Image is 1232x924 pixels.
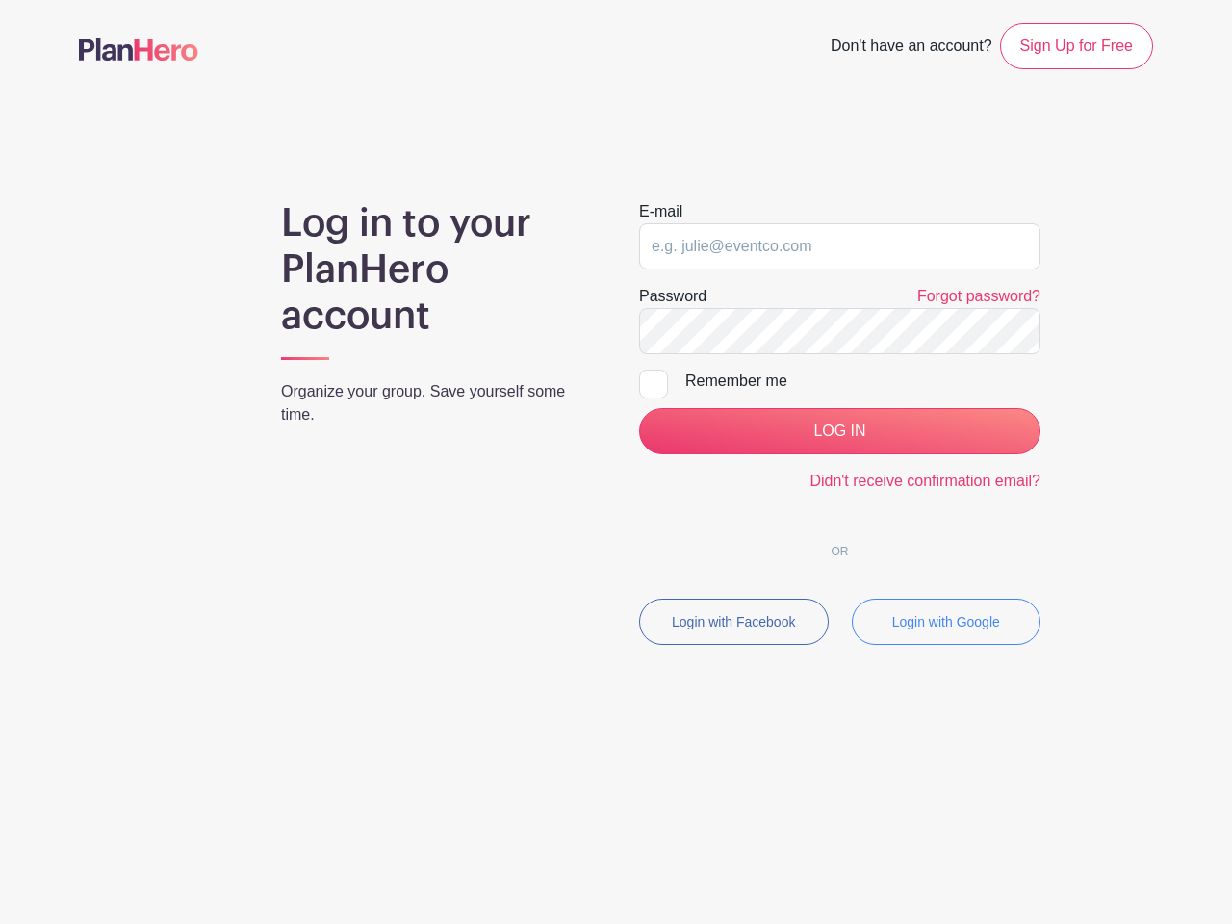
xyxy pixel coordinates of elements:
a: Forgot password? [917,288,1040,304]
p: Organize your group. Save yourself some time. [281,380,593,426]
span: OR [816,545,864,558]
div: Remember me [685,370,1040,393]
small: Login with Google [892,614,1000,629]
button: Login with Facebook [639,599,829,645]
h1: Log in to your PlanHero account [281,200,593,339]
small: Login with Facebook [672,614,795,629]
input: LOG IN [639,408,1040,454]
button: Login with Google [852,599,1041,645]
a: Didn't receive confirmation email? [809,473,1040,489]
img: logo-507f7623f17ff9eddc593b1ce0a138ce2505c220e1c5a4e2b4648c50719b7d32.svg [79,38,198,61]
input: e.g. julie@eventco.com [639,223,1040,269]
a: Sign Up for Free [1000,23,1153,69]
label: E-mail [639,200,682,223]
span: Don't have an account? [831,27,992,69]
label: Password [639,285,706,308]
